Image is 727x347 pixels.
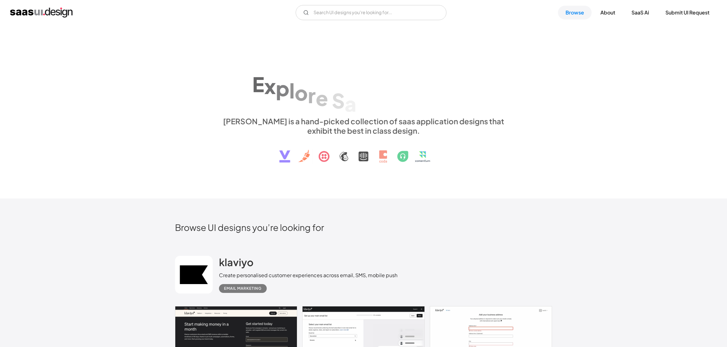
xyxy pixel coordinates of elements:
[593,6,623,20] a: About
[345,91,356,115] div: a
[219,256,254,268] h2: klaviyo
[219,116,508,135] div: [PERSON_NAME] is a hand-picked collection of saas application designs that exhibit the best in cl...
[558,6,592,20] a: Browse
[252,72,264,96] div: E
[296,5,446,20] input: Search UI designs you're looking for...
[295,81,308,105] div: o
[658,6,717,20] a: Submit UI Request
[289,78,295,102] div: l
[219,256,254,271] a: klaviyo
[624,6,657,20] a: SaaS Ai
[175,222,552,233] h2: Browse UI designs you’re looking for
[219,62,508,110] h1: Explore SaaS UI design patterns & interactions.
[268,135,459,168] img: text, icon, saas logo
[276,76,289,100] div: p
[224,285,262,292] div: Email Marketing
[332,88,345,113] div: S
[308,83,316,107] div: r
[264,74,276,98] div: x
[316,86,328,110] div: e
[219,271,397,279] div: Create personalised customer experiences across email, SMS, mobile push
[10,8,73,18] a: home
[296,5,446,20] form: Email Form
